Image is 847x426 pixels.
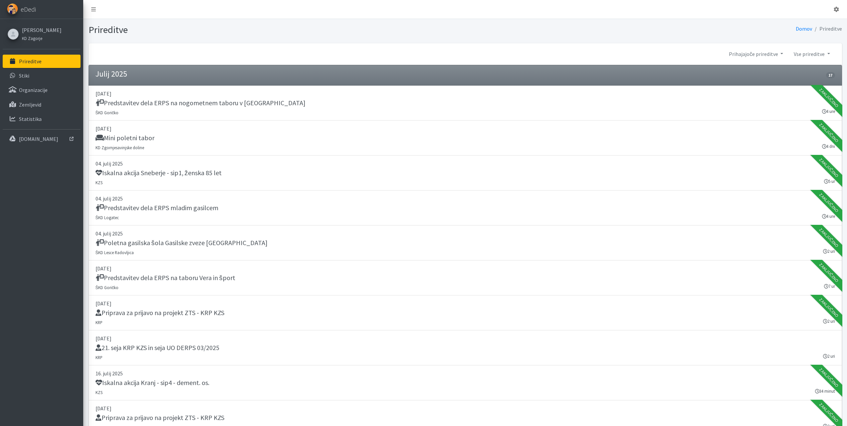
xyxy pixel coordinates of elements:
[21,4,36,14] span: eDedi
[89,24,463,36] h1: Prireditve
[22,36,42,41] small: KD Zagorje
[3,98,81,111] a: Zemljevid
[96,215,119,220] small: ŠKD Logatec
[89,86,842,121] a: [DATE] Predstavitev dela ERPS na nogometnem taboru v [GEOGRAPHIC_DATA] ŠKD Goričko 4 ure Zaključeno
[19,58,42,65] p: Prireditve
[96,369,835,377] p: 16. julij 2025
[96,180,103,185] small: KZS
[96,264,835,272] p: [DATE]
[89,225,842,260] a: 04. julij 2025 Poletna gasilska šola Gasilske zveze [GEOGRAPHIC_DATA] ŠKD Lesce Radovljica 2 uri ...
[96,299,835,307] p: [DATE]
[19,116,42,122] p: Statistika
[89,295,842,330] a: [DATE] Priprava za prijavo na projekt ZTS - KRP KZS KRP 2 uri Zaključeno
[96,320,103,325] small: KRP
[89,365,842,400] a: 16. julij 2025 Iskalna akcija Kranj - sip4 - dement. os. KZS 34 minut Zaključeno
[19,87,48,93] p: Organizacije
[19,72,29,79] p: Stiki
[96,379,209,387] h5: Iskalna akcija Kranj - sip4 - dement. os.
[96,229,835,237] p: 04. julij 2025
[96,274,235,282] h5: Predstavitev dela ERPS na taboru Vera in šport
[96,99,306,107] h5: Predstavitev dela ERPS na nogometnem taboru v [GEOGRAPHIC_DATA]
[96,390,103,395] small: KZS
[96,90,835,98] p: [DATE]
[89,330,842,365] a: [DATE] 21. seja KRP KZS in seja UO DERPS 03/2025 KRP 2 uri
[96,69,127,79] h4: Julij 2025
[823,353,835,359] small: 2 uri
[96,285,119,290] small: ŠKD Goričko
[96,145,144,150] small: KD Zgornjesavinjske doline
[89,191,842,225] a: 04. julij 2025 Predstavitev dela ERPS mladim gasilcem ŠKD Logatec 4 ure Zaključeno
[826,72,835,78] span: 17
[22,26,62,34] a: [PERSON_NAME]
[96,195,835,203] p: 04. julij 2025
[3,112,81,126] a: Statistika
[96,239,268,247] h5: Poletna gasilska šola Gasilske zveze [GEOGRAPHIC_DATA]
[96,169,222,177] h5: Iskalna akcija Sneberje - sip1, ženska 85 let
[96,125,835,133] p: [DATE]
[3,83,81,97] a: Organizacije
[96,334,835,342] p: [DATE]
[89,156,842,191] a: 04. julij 2025 Iskalna akcija Sneberje - sip1, ženska 85 let KZS 5 ur Zaključeno
[89,260,842,295] a: [DATE] Predstavitev dela ERPS na taboru Vera in šport ŠKD Goričko 7 ur Zaključeno
[96,414,224,422] h5: Priprava za prijavo na projekt ZTS - KRP KZS
[22,34,62,42] a: KD Zagorje
[96,134,154,142] h5: Mini poletni tabor
[788,47,835,61] a: Vse prireditve
[96,250,134,255] small: ŠKD Lesce Radovljica
[3,132,81,146] a: [DOMAIN_NAME]
[19,101,41,108] p: Zemljevid
[19,136,58,142] p: [DOMAIN_NAME]
[812,24,842,34] li: Prireditve
[96,309,224,317] h5: Priprava za prijavo na projekt ZTS - KRP KZS
[96,355,103,360] small: KRP
[724,47,788,61] a: Prihajajoče prireditve
[7,3,18,14] img: eDedi
[3,55,81,68] a: Prireditve
[96,160,835,168] p: 04. julij 2025
[96,204,218,212] h5: Predstavitev dela ERPS mladim gasilcem
[3,69,81,82] a: Stiki
[96,110,119,115] small: ŠKD Goričko
[96,344,219,352] h5: 21. seja KRP KZS in seja UO DERPS 03/2025
[96,404,835,412] p: [DATE]
[89,121,842,156] a: [DATE] Mini poletni tabor KD Zgornjesavinjske doline 4 dni Zaključeno
[796,25,812,32] a: Domov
